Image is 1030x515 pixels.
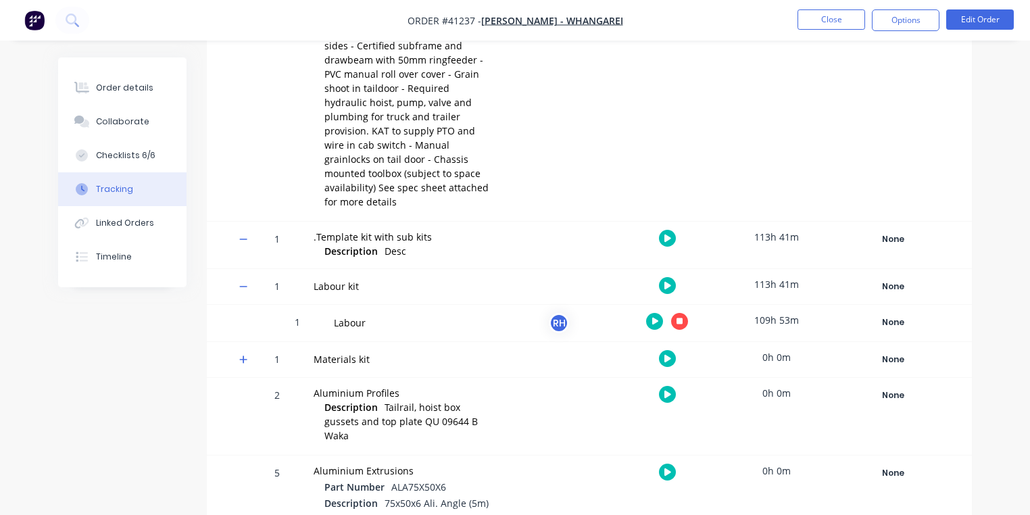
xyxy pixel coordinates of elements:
div: Collaborate [96,116,149,128]
div: Materials kit [314,352,491,366]
div: 113h 41m [726,269,827,299]
div: 1 [257,344,297,377]
span: Description [324,496,378,510]
div: Checklists 6/6 [96,149,155,162]
div: RH [549,313,569,333]
span: Part Number [324,480,385,494]
div: None [844,387,941,404]
span: 75x50x6 Ali. Angle (5m) [385,497,489,510]
button: None [843,313,942,332]
button: Edit Order [946,9,1014,30]
div: None [844,464,941,482]
div: Tracking [96,183,133,195]
div: None [844,351,941,368]
div: Labour [334,316,491,330]
div: 113h 41m [726,222,827,252]
span: Desc [385,245,406,257]
button: Timeline [58,240,187,274]
div: Labour kit [314,279,491,293]
button: None [843,230,942,249]
div: 1 [257,271,297,304]
button: Collaborate [58,105,187,139]
div: 1 [257,224,297,268]
button: None [843,350,942,369]
button: Order details [58,71,187,105]
button: Linked Orders [58,206,187,240]
div: Aluminium Extrusions [314,464,491,478]
div: None [844,314,941,331]
span: ALA75X50X6 [391,481,446,493]
div: 109h 53m [726,305,827,335]
img: Factory [24,10,45,30]
div: 2 [257,380,297,455]
button: None [843,464,942,483]
span: Order #41237 - [408,14,481,27]
button: None [843,386,942,405]
span: Description [324,400,378,414]
button: Tracking [58,172,187,206]
span: Tailrail, hoist box gussets and top plate QU 09644 B Waka [324,401,478,442]
div: None [844,230,941,248]
div: .Template kit with sub kits [314,230,491,244]
button: Close [798,9,865,30]
div: Linked Orders [96,217,154,229]
div: Aluminium Profiles [314,386,491,400]
div: Timeline [96,251,132,263]
button: Options [872,9,939,31]
div: 0h 0m [726,342,827,372]
div: Order details [96,82,153,94]
span: Description [324,244,378,258]
div: 0h 0m [726,456,827,486]
button: Checklists 6/6 [58,139,187,172]
div: 0h 0m [726,378,827,408]
div: None [844,278,941,295]
button: None [843,277,942,296]
div: 1 [277,307,318,341]
a: [PERSON_NAME] - Whangarei [481,14,623,27]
